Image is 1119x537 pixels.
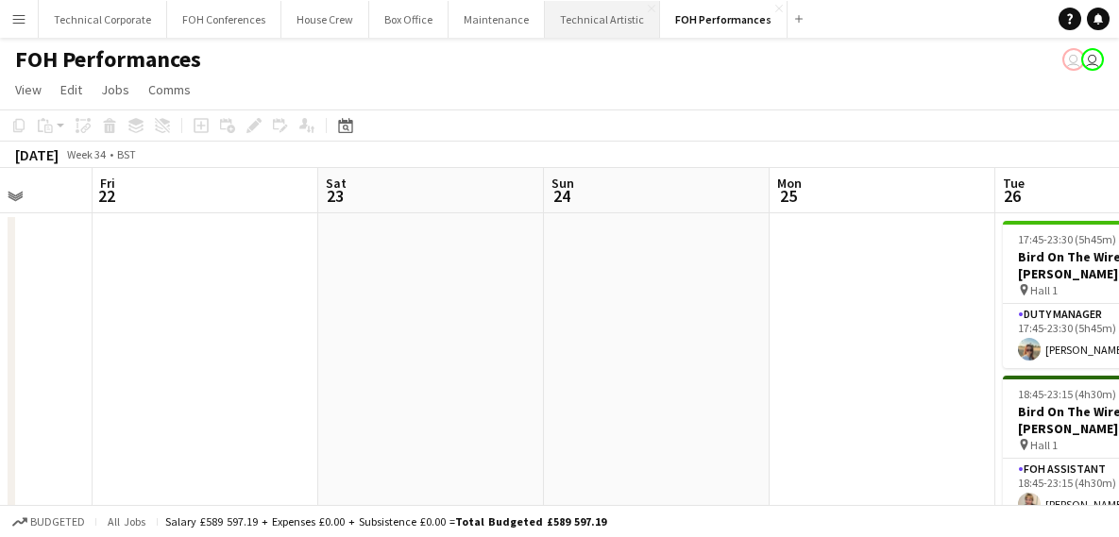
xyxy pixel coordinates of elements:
[323,185,347,207] span: 23
[449,1,545,38] button: Maintenance
[39,1,167,38] button: Technical Corporate
[93,77,137,102] a: Jobs
[777,175,802,192] span: Mon
[1018,232,1116,246] span: 17:45-23:30 (5h45m)
[1030,283,1058,297] span: Hall 1
[62,147,110,161] span: Week 34
[100,175,115,192] span: Fri
[281,1,369,38] button: House Crew
[165,514,606,529] div: Salary £589 597.19 + Expenses £0.00 + Subsistence £0.00 =
[8,77,49,102] a: View
[660,1,788,38] button: FOH Performances
[15,45,201,74] h1: FOH Performances
[101,81,129,98] span: Jobs
[455,514,606,529] span: Total Budgeted £589 597.19
[545,1,660,38] button: Technical Artistic
[117,147,136,161] div: BST
[774,185,802,207] span: 25
[1062,48,1085,71] app-user-avatar: Gloria Hamlyn
[551,175,574,192] span: Sun
[15,81,42,98] span: View
[53,77,90,102] a: Edit
[148,81,191,98] span: Comms
[1003,175,1025,192] span: Tue
[15,145,59,164] div: [DATE]
[549,185,574,207] span: 24
[141,77,198,102] a: Comms
[9,512,88,532] button: Budgeted
[167,1,281,38] button: FOH Conferences
[1030,438,1058,452] span: Hall 1
[97,185,115,207] span: 22
[1081,48,1104,71] app-user-avatar: Nathan PERM Birdsall
[60,81,82,98] span: Edit
[1018,387,1116,401] span: 18:45-23:15 (4h30m)
[326,175,347,192] span: Sat
[1000,185,1025,207] span: 26
[104,514,149,529] span: All jobs
[369,1,449,38] button: Box Office
[30,515,85,529] span: Budgeted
